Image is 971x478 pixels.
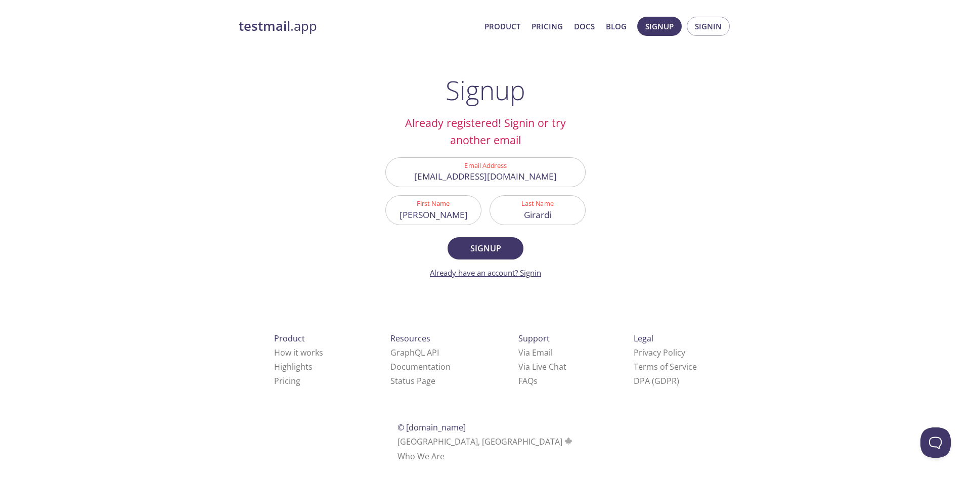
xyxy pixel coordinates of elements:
[634,375,679,386] a: DPA (GDPR)
[534,375,538,386] span: s
[459,241,512,255] span: Signup
[920,427,951,458] iframe: Help Scout Beacon - Open
[518,361,566,372] a: Via Live Chat
[645,20,674,33] span: Signup
[398,451,445,462] a: Who We Are
[518,375,538,386] a: FAQ
[687,17,730,36] button: Signin
[518,347,553,358] a: Via Email
[239,17,290,35] strong: testmail
[274,347,323,358] a: How it works
[398,436,574,447] span: [GEOGRAPHIC_DATA], [GEOGRAPHIC_DATA]
[390,347,439,358] a: GraphQL API
[637,17,682,36] button: Signup
[606,20,627,33] a: Blog
[390,361,451,372] a: Documentation
[385,114,586,149] h2: Already registered! Signin or try another email
[274,375,300,386] a: Pricing
[574,20,595,33] a: Docs
[430,268,541,278] a: Already have an account? Signin
[239,18,476,35] a: testmail.app
[274,333,305,344] span: Product
[448,237,523,259] button: Signup
[390,333,430,344] span: Resources
[446,75,525,105] h1: Signup
[634,347,685,358] a: Privacy Policy
[274,361,313,372] a: Highlights
[390,375,435,386] a: Status Page
[518,333,550,344] span: Support
[695,20,722,33] span: Signin
[532,20,563,33] a: Pricing
[398,422,466,433] span: © [DOMAIN_NAME]
[484,20,520,33] a: Product
[634,361,697,372] a: Terms of Service
[634,333,653,344] span: Legal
